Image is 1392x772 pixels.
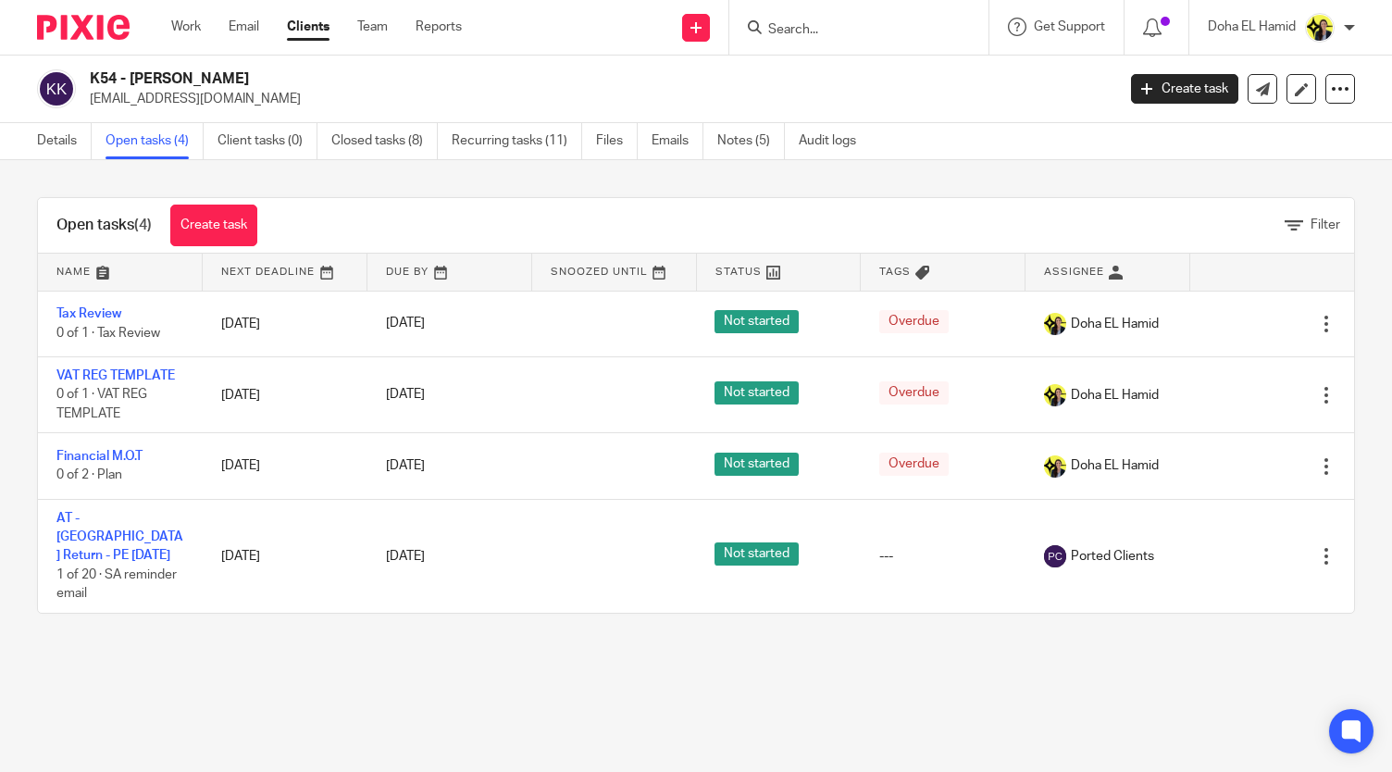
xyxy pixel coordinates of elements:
a: Email [229,18,259,36]
a: Work [171,18,201,36]
span: Overdue [879,310,949,333]
td: [DATE] [203,356,367,432]
div: --- [879,547,1007,566]
span: [DATE] [386,550,425,563]
span: [DATE] [386,318,425,330]
span: 0 of 2 · Plan [56,469,122,482]
a: Files [596,123,638,159]
a: Clients [287,18,329,36]
span: 0 of 1 · Tax Review [56,327,160,340]
span: Ported Clients [1071,547,1154,566]
img: svg%3E [1044,545,1066,567]
a: Notes (5) [717,123,785,159]
a: Open tasks (4) [106,123,204,159]
a: Details [37,123,92,159]
span: Not started [715,453,799,476]
a: Create task [170,205,257,246]
span: Doha EL Hamid [1071,315,1159,333]
input: Search [766,22,933,39]
td: [DATE] [203,433,367,499]
td: [DATE] [203,291,367,356]
span: (4) [134,218,152,232]
a: Client tasks (0) [217,123,317,159]
span: Get Support [1034,20,1105,33]
span: Overdue [879,381,949,405]
td: [DATE] [203,499,367,613]
span: Overdue [879,453,949,476]
span: Doha EL Hamid [1071,456,1159,475]
span: 1 of 20 · SA reminder email [56,568,177,601]
span: Not started [715,542,799,566]
p: Doha EL Hamid [1208,18,1296,36]
span: Doha EL Hamid [1071,386,1159,405]
a: Team [357,18,388,36]
a: Reports [416,18,462,36]
img: svg%3E [37,69,76,108]
span: Status [715,267,762,277]
a: Recurring tasks (11) [452,123,582,159]
p: [EMAIL_ADDRESS][DOMAIN_NAME] [90,90,1103,108]
a: Emails [652,123,703,159]
a: Closed tasks (8) [331,123,438,159]
a: Audit logs [799,123,870,159]
a: Create task [1131,74,1238,104]
span: Snoozed Until [551,267,648,277]
h1: Open tasks [56,216,152,235]
span: [DATE] [386,389,425,402]
span: Not started [715,381,799,405]
span: 0 of 1 · VAT REG TEMPLATE [56,389,147,421]
img: Pixie [37,15,130,40]
a: Tax Review [56,307,121,320]
img: Doha-Starbridge.jpg [1044,384,1066,406]
span: Tags [879,267,911,277]
a: VAT REG TEMPLATE [56,369,175,382]
span: Filter [1311,218,1340,231]
a: AT - [GEOGRAPHIC_DATA] Return - PE [DATE] [56,512,183,563]
h2: K54 - [PERSON_NAME] [90,69,901,89]
img: Doha-Starbridge.jpg [1044,313,1066,335]
a: Financial M.O.T [56,450,143,463]
span: Not started [715,310,799,333]
span: [DATE] [386,460,425,473]
img: Doha-Starbridge.jpg [1044,455,1066,478]
img: Doha-Starbridge.jpg [1305,13,1335,43]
